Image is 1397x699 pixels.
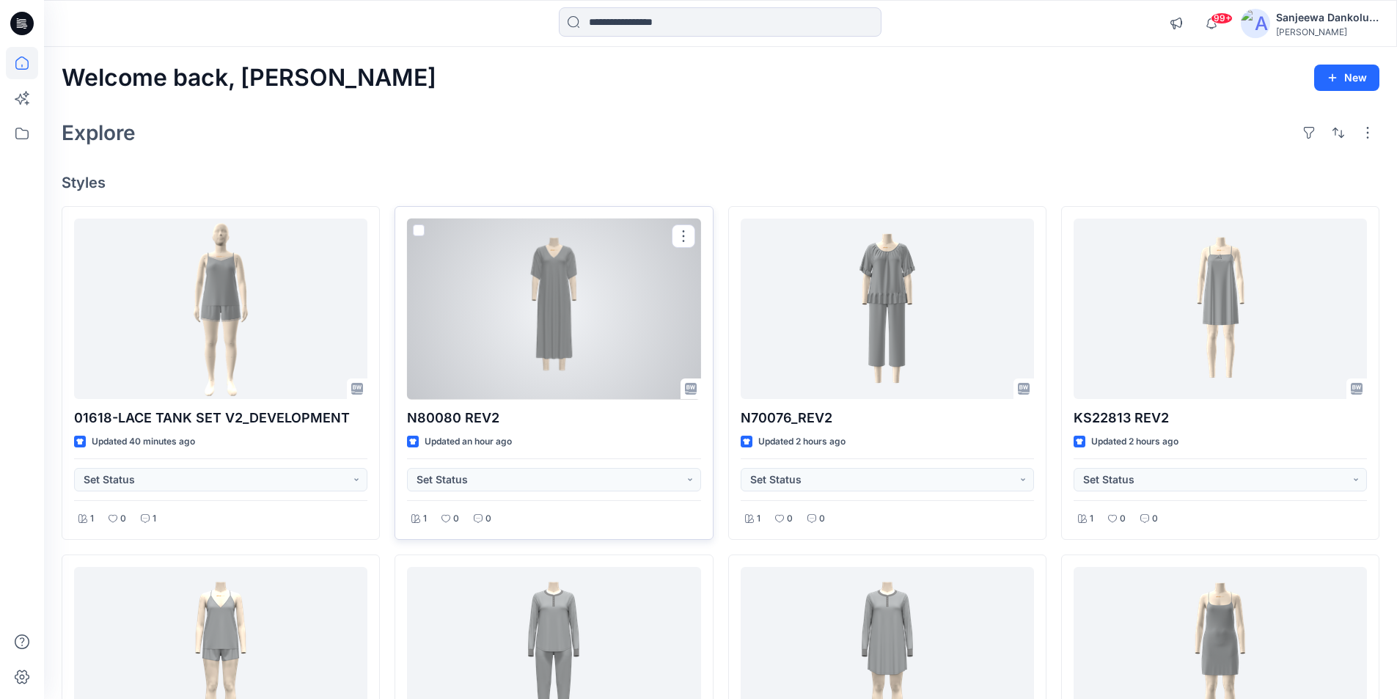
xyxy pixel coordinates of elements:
[757,511,760,527] p: 1
[1120,511,1126,527] p: 0
[819,511,825,527] p: 0
[741,219,1034,400] a: N70076_REV2
[1276,26,1379,37] div: [PERSON_NAME]
[1152,511,1158,527] p: 0
[1074,408,1367,428] p: KS22813 REV2
[74,408,367,428] p: 01618-LACE TANK SET V2_DEVELOPMENT
[423,511,427,527] p: 1
[741,408,1034,428] p: N70076_REV2
[425,434,512,450] p: Updated an hour ago
[407,219,700,400] a: N80080 REV2
[62,174,1379,191] h4: Styles
[1074,219,1367,400] a: KS22813 REV2
[1314,65,1379,91] button: New
[1241,9,1270,38] img: avatar
[1276,9,1379,26] div: Sanjeewa Dankoluwage
[453,511,459,527] p: 0
[90,511,94,527] p: 1
[758,434,846,450] p: Updated 2 hours ago
[62,65,436,92] h2: Welcome back, [PERSON_NAME]
[1091,434,1178,450] p: Updated 2 hours ago
[62,121,136,144] h2: Explore
[1090,511,1093,527] p: 1
[74,219,367,400] a: 01618-LACE TANK SET V2_DEVELOPMENT
[407,408,700,428] p: N80080 REV2
[120,511,126,527] p: 0
[787,511,793,527] p: 0
[92,434,195,450] p: Updated 40 minutes ago
[485,511,491,527] p: 0
[153,511,156,527] p: 1
[1211,12,1233,24] span: 99+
